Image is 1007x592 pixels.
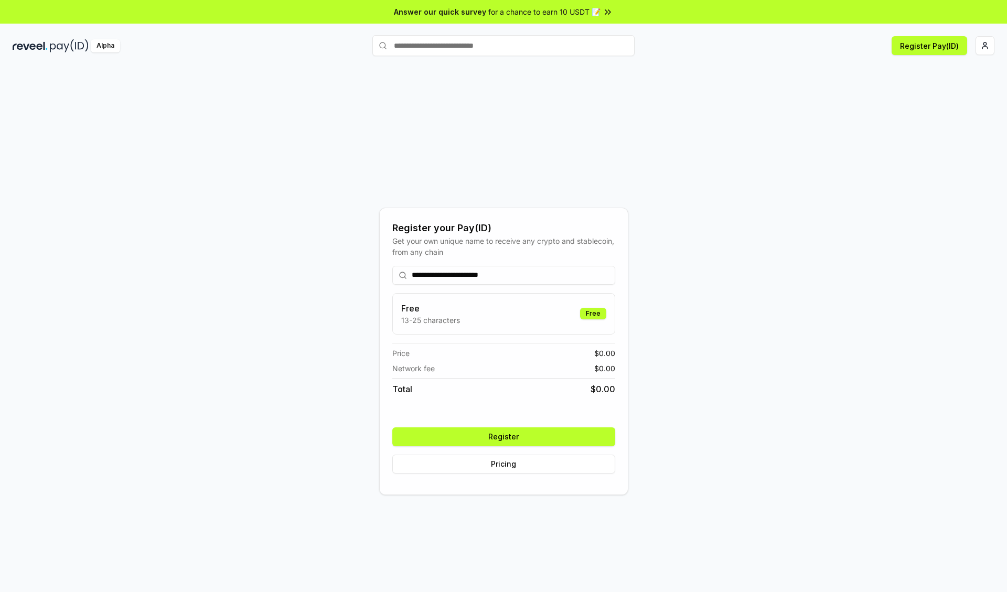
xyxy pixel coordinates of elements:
[392,221,615,235] div: Register your Pay(ID)
[392,348,410,359] span: Price
[392,455,615,473] button: Pricing
[401,315,460,326] p: 13-25 characters
[13,39,48,52] img: reveel_dark
[392,363,435,374] span: Network fee
[91,39,120,52] div: Alpha
[594,348,615,359] span: $ 0.00
[394,6,486,17] span: Answer our quick survey
[401,302,460,315] h3: Free
[580,308,606,319] div: Free
[594,363,615,374] span: $ 0.00
[591,383,615,395] span: $ 0.00
[488,6,601,17] span: for a chance to earn 10 USDT 📝
[392,427,615,446] button: Register
[392,383,412,395] span: Total
[392,235,615,257] div: Get your own unique name to receive any crypto and stablecoin, from any chain
[892,36,967,55] button: Register Pay(ID)
[50,39,89,52] img: pay_id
